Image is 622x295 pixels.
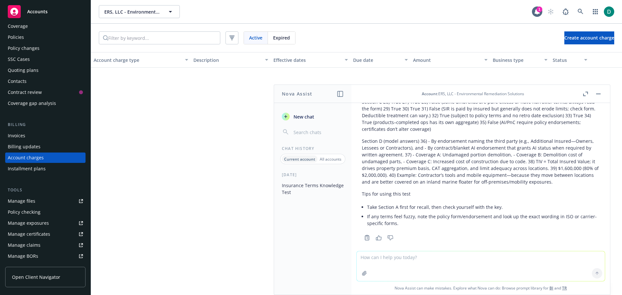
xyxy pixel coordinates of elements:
a: Manage claims [5,240,86,250]
a: Start snowing [544,5,557,18]
a: Manage files [5,196,86,206]
a: Coverage [5,21,86,31]
button: Status [550,52,590,68]
div: Coverage gap analysis [8,98,56,108]
a: Report a Bug [559,5,572,18]
button: Account charge type [91,52,191,68]
span: Open Client Navigator [12,274,60,280]
button: Amount [410,52,490,68]
button: ERS, LLC - Environmental Remediation Solutions [99,5,180,18]
a: TR [562,285,567,291]
a: Switch app [589,5,602,18]
button: Effective dates [271,52,351,68]
button: Due date [351,52,410,68]
a: Contract review [5,87,86,97]
div: Invoices [8,130,25,141]
li: If any terms feel fuzzy, note the policy form/endorsement and look up the exact wording in ISO or... [367,212,600,228]
span: New chat [292,113,314,120]
div: Billing [5,121,86,128]
div: Status [553,57,580,63]
input: Filter by keyword... [108,32,220,44]
span: Nova Assist can make mistakes. Explore what Nova can do: Browse prompt library for and [354,281,607,295]
div: Policy changes [8,43,40,53]
a: Contacts [5,76,86,86]
span: ERS, LLC - Environmental Remediation Solutions [104,8,160,15]
button: Business type [490,52,550,68]
button: New chat [279,111,346,122]
div: Manage BORs [8,251,38,261]
span: Accounts [27,9,48,14]
a: Billing updates [5,142,86,152]
div: Coverage [8,21,28,31]
div: Description [193,57,261,63]
div: Manage files [8,196,35,206]
li: Take Section A first for recall, then check yourself with the key. [367,202,600,212]
span: Expired [273,34,290,41]
a: Quoting plans [5,65,86,75]
h1: Nova Assist [282,90,312,97]
div: Billing updates [8,142,40,152]
span: Active [249,34,262,41]
button: Description [191,52,271,68]
p: Section C 26) True 27) True 28) False (some umbrellas are pure excess or have narrower terms; alw... [362,98,600,132]
svg: Copy to clipboard [364,235,370,241]
div: 1 [536,6,542,12]
a: Manage certificates [5,229,86,239]
a: Policy checking [5,207,86,217]
div: Tools [5,187,86,193]
div: Chat History [274,146,351,151]
div: [DATE] [274,172,351,177]
a: Manage exposures [5,218,86,228]
div: : ERS, LLC - Environmental Remediation Solutions [422,91,524,96]
a: Coverage gap analysis [5,98,86,108]
p: Current account [284,156,315,162]
a: Manage BORs [5,251,86,261]
p: Section D (model answers) 36) - By endorsement naming the third party (e.g., Additional Insured—O... [362,138,600,185]
a: Search [574,5,587,18]
a: Accounts [5,3,86,21]
div: Due date [353,57,401,63]
div: SSC Cases [8,54,30,64]
span: Account [422,91,437,96]
a: BI [549,285,553,291]
div: Account charge type [94,57,181,63]
button: Create account charge [564,31,614,44]
svg: Search [103,35,108,40]
a: SSC Cases [5,54,86,64]
div: Account charges [8,153,44,163]
div: Policy checking [8,207,40,217]
div: Manage exposures [8,218,49,228]
input: Search chats [292,128,344,137]
button: Insurance Terms Knowledge Test [279,180,346,198]
a: Installment plans [5,164,86,174]
div: Contacts [8,76,27,86]
div: Amount [413,57,480,63]
div: Manage certificates [8,229,50,239]
a: Invoices [5,130,86,141]
a: Policies [5,32,86,42]
div: Effective dates [273,57,341,63]
div: Business type [493,57,540,63]
p: Tips for using this test [362,190,600,197]
a: Account charges [5,153,86,163]
div: Installment plans [8,164,46,174]
span: Create account charge [564,35,614,41]
div: Contract review [8,87,42,97]
p: All accounts [320,156,341,162]
a: Policy changes [5,43,86,53]
span: No results [91,68,622,165]
div: Manage claims [8,240,40,250]
div: Quoting plans [8,65,39,75]
img: photo [604,6,614,17]
button: Thumbs down [385,233,396,242]
div: Policies [8,32,24,42]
